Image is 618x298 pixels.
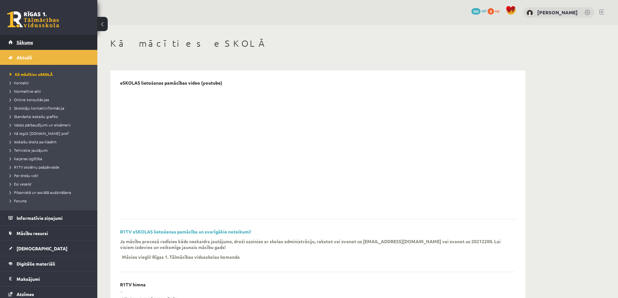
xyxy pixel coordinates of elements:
[10,131,69,136] span: Kā iegūt [DOMAIN_NAME] prof
[110,38,526,49] h1: Kā mācīties eSKOLĀ
[10,181,31,186] span: Esi vesels!
[8,256,89,271] a: Digitālie materiāli
[481,8,487,13] span: mP
[10,122,91,128] a: Valsts pārbaudījumi un eksāmeni
[488,8,494,15] span: 0
[10,156,42,161] span: Karjeras izglītība
[10,173,91,178] a: Par drošu vidi!
[8,35,89,50] a: Sākums
[10,89,41,94] span: Normatīvie akti
[120,80,222,86] p: eSKOLAS lietošanas pamācības video (youtube)
[152,254,240,260] p: Rīgas 1. Tālmācības vidusskolas komanda
[10,198,27,203] span: Forums
[488,8,503,13] a: 0 xp
[10,189,91,195] a: Pilsoniskā un sociālā audzināšana
[10,97,91,102] a: Online konsultācijas
[10,97,49,102] span: Online konsultācijas
[10,148,48,153] span: Tehniskie jautājumi
[10,114,58,119] span: Standarta ieskaišu grafiks
[8,210,89,225] a: Informatīvie ziņojumi
[527,10,533,16] img: Roberts Lintiņš
[471,8,487,13] a: 101 mP
[17,245,67,251] span: [DEMOGRAPHIC_DATA]
[17,210,89,225] legend: Informatīvie ziņojumi
[17,271,89,286] legend: Maksājumi
[10,80,29,85] span: Kontakti
[10,71,91,77] a: Kā mācīties eSKOLĀ
[10,173,38,178] span: Par drošu vidi!
[10,80,91,86] a: Kontakti
[17,230,48,236] span: Mācību resursi
[10,198,91,204] a: Forums
[10,72,53,77] span: Kā mācīties eSKOLĀ
[471,8,480,15] span: 101
[10,88,91,94] a: Normatīvie akti
[10,122,71,127] span: Valsts pārbaudījumi un eksāmeni
[7,11,59,28] a: Rīgas 1. Tālmācības vidusskola
[120,282,146,287] p: R1TV himna
[537,9,578,16] a: [PERSON_NAME]
[10,139,56,144] span: Ieskaišu skaits pa klasēm
[10,190,71,195] span: Pilsoniskā un sociālā audzināšana
[8,226,89,241] a: Mācību resursi
[17,39,33,45] span: Sākums
[10,147,91,153] a: Tehniskie jautājumi
[122,254,151,260] p: Mācies viegli!
[10,113,91,119] a: Standarta ieskaišu grafiks
[10,181,91,187] a: Esi vesels!
[10,156,91,161] a: Karjeras izglītība
[120,238,506,250] p: Ja mācību procesā radīsies kāds neskaidrs jautājums, droši sazinies ar skolas administrāciju, rak...
[17,261,55,267] span: Digitālie materiāli
[10,130,91,136] a: Kā iegūt [DOMAIN_NAME] prof
[495,8,499,13] span: xp
[8,241,89,256] a: [DEMOGRAPHIC_DATA]
[10,139,91,145] a: Ieskaišu skaits pa klasēm
[8,50,89,65] a: Aktuāli
[120,229,251,234] a: R1TV eSKOLAS lietošanas pamācība un svarīgākie noteikumi!
[10,105,64,111] span: Skolotāju kontaktinformācija
[10,105,91,111] a: Skolotāju kontaktinformācija
[8,271,89,286] a: Maksājumi
[10,164,59,170] span: R1TV skolēnu pašpārvalde
[10,164,91,170] a: R1TV skolēnu pašpārvalde
[17,54,32,60] span: Aktuāli
[17,291,34,297] span: Atzīmes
